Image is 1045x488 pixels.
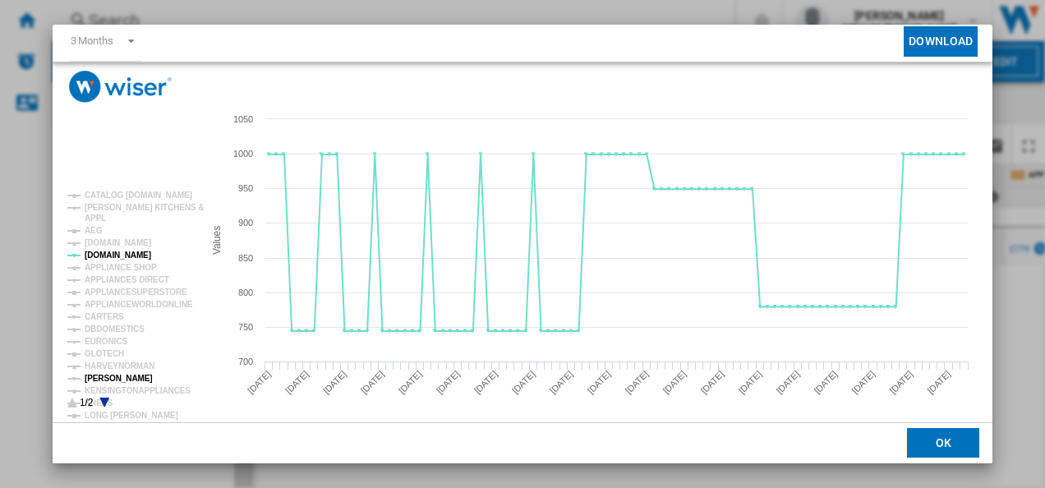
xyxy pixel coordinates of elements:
[238,218,253,228] tspan: 900
[85,398,113,407] tspan: KNEES
[585,369,612,396] tspan: [DATE]
[774,369,801,396] tspan: [DATE]
[85,238,151,247] tspan: [DOMAIN_NAME]
[71,35,113,47] div: 3 Months
[233,114,253,124] tspan: 1050
[887,369,914,396] tspan: [DATE]
[397,369,424,396] tspan: [DATE]
[472,369,499,396] tspan: [DATE]
[736,369,763,396] tspan: [DATE]
[80,397,94,408] text: 1/2
[246,369,273,396] tspan: [DATE]
[623,369,650,396] tspan: [DATE]
[238,322,253,332] tspan: 750
[211,226,223,255] tspan: Values
[85,386,191,395] tspan: KENSINGTONAPPLIANCES
[85,361,154,371] tspan: HARVEYNORMAN
[283,369,311,396] tspan: [DATE]
[238,253,253,263] tspan: 850
[925,369,952,396] tspan: [DATE]
[85,337,127,346] tspan: EURONICS
[85,374,153,383] tspan: [PERSON_NAME]
[359,369,386,396] tspan: [DATE]
[849,369,877,396] tspan: [DATE]
[238,357,253,366] tspan: 700
[907,429,979,458] button: OK
[233,149,253,159] tspan: 1000
[904,26,978,57] button: Download
[434,369,461,396] tspan: [DATE]
[85,214,106,223] tspan: APPL
[85,300,193,309] tspan: APPLIANCEWORLDONLINE
[85,288,187,297] tspan: APPLIANCESUPERSTORE
[321,369,348,396] tspan: [DATE]
[69,71,172,103] img: logo_wiser_300x94.png
[812,369,839,396] tspan: [DATE]
[238,183,253,193] tspan: 950
[85,325,145,334] tspan: DBDOMESTICS
[509,369,536,396] tspan: [DATE]
[85,263,157,272] tspan: APPLIANCE SHOP
[85,226,103,235] tspan: AEG
[85,251,151,260] tspan: [DOMAIN_NAME]
[85,203,204,212] tspan: [PERSON_NAME] KITCHENS &
[547,369,574,396] tspan: [DATE]
[53,25,993,464] md-dialog: Product popup
[85,411,178,420] tspan: LONG [PERSON_NAME]
[698,369,725,396] tspan: [DATE]
[85,191,192,200] tspan: CATALOG [DOMAIN_NAME]
[85,275,169,284] tspan: APPLIANCES DIRECT
[85,349,124,358] tspan: GLOTECH
[661,369,688,396] tspan: [DATE]
[238,288,253,297] tspan: 800
[85,312,124,321] tspan: CARTERS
